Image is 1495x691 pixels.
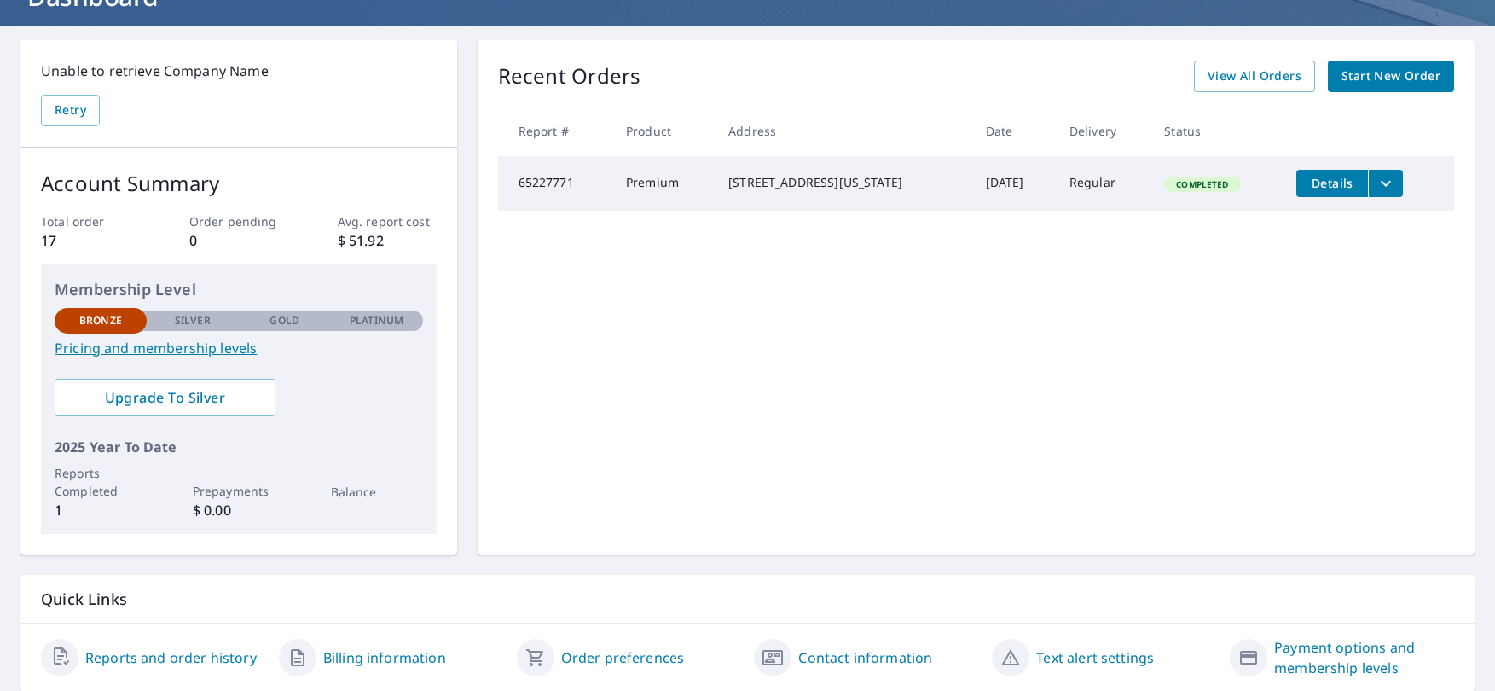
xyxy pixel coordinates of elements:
[55,278,423,301] p: Membership Level
[55,437,423,457] p: 2025 Year To Date
[175,313,211,328] p: Silver
[41,230,140,251] p: 17
[972,156,1056,211] td: [DATE]
[193,482,285,500] p: Prepayments
[1036,647,1154,668] a: Text alert settings
[41,168,437,199] p: Account Summary
[1341,66,1440,87] span: Start New Order
[1274,637,1454,678] a: Payment options and membership levels
[1166,178,1238,190] span: Completed
[41,95,100,126] button: Retry
[79,313,122,328] p: Bronze
[498,61,641,92] p: Recent Orders
[1368,170,1403,197] button: filesDropdownBtn-65227771
[798,647,932,668] a: Contact information
[338,230,437,251] p: $ 51.92
[715,106,971,156] th: Address
[55,338,423,358] a: Pricing and membership levels
[55,100,86,121] span: Retry
[41,61,437,81] p: Unable to retrieve Company Name
[41,589,1454,610] p: Quick Links
[612,156,715,211] td: Premium
[612,106,715,156] th: Product
[269,313,298,328] p: Gold
[41,212,140,230] p: Total order
[55,464,147,500] p: Reports Completed
[1307,175,1358,191] span: Details
[498,156,612,211] td: 65227771
[728,174,958,191] div: [STREET_ADDRESS][US_STATE]
[189,212,288,230] p: Order pending
[1328,61,1454,92] a: Start New Order
[55,500,147,520] p: 1
[350,313,403,328] p: Platinum
[561,647,685,668] a: Order preferences
[193,500,285,520] p: $ 0.00
[498,106,612,156] th: Report #
[55,379,275,416] a: Upgrade To Silver
[1056,106,1150,156] th: Delivery
[323,647,446,668] a: Billing information
[85,647,257,668] a: Reports and order history
[1194,61,1315,92] a: View All Orders
[1150,106,1283,156] th: Status
[338,212,437,230] p: Avg. report cost
[1056,156,1150,211] td: Regular
[1208,66,1301,87] span: View All Orders
[1296,170,1368,197] button: detailsBtn-65227771
[331,483,423,501] p: Balance
[189,230,288,251] p: 0
[972,106,1056,156] th: Date
[68,388,262,407] span: Upgrade To Silver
